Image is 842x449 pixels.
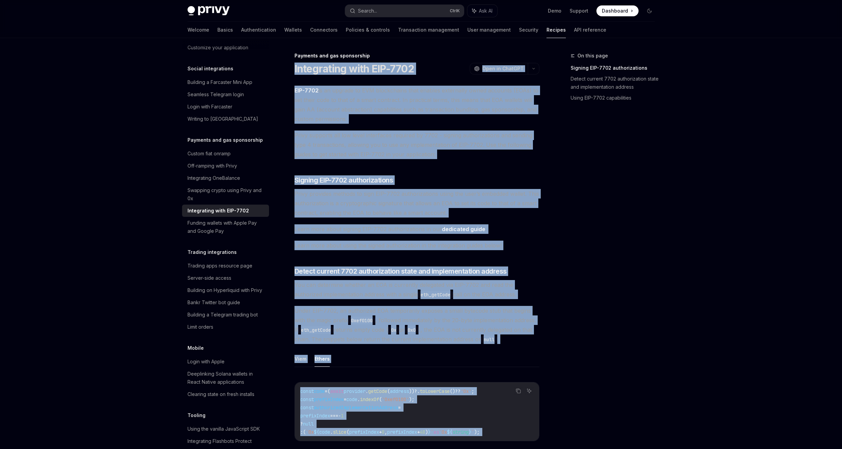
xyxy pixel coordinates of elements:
div: Clearing state on fresh installs [187,390,254,398]
span: = [344,396,346,402]
span: const [300,388,314,394]
span: ); [474,429,480,435]
div: Deeplinking Solana wallets in React Native applications [187,370,265,386]
div: Server-side access [187,274,231,282]
a: Dashboard [596,5,639,16]
h5: Trading integrations [187,248,237,256]
a: Swapping crypto using Privy and 0x [182,184,269,205]
div: Swapping crypto using Privy and 0x [187,186,265,203]
a: Support [570,7,588,14]
button: Toggle dark mode [644,5,655,16]
code: eth_getCode [298,326,334,334]
a: Connectors [310,22,338,38]
a: Trading apps resource page [182,260,269,272]
span: await [330,388,344,394]
a: Integrating with EIP-7702 [182,205,269,217]
span: Privy supports all low level interfaces required by 7702 - signing authorizations and sending typ... [294,131,539,159]
span: code [319,429,330,435]
button: Viem [294,351,306,367]
span: Signing EIP-7702 authorizations [294,175,393,185]
img: dark logo [187,6,230,16]
div: Login with Apple [187,358,225,366]
span: ( [303,429,306,435]
div: Writing to [GEOGRAPHIC_DATA] [187,115,258,123]
span: address [390,388,409,394]
span: . [330,429,333,435]
div: Building a Telegram trading bot [187,311,258,319]
a: Wallets [284,22,302,38]
span: is an upgrade to EVM blockchains that enables externally owned accounts (EOAs) to set their code ... [294,86,539,124]
div: Integrating Flashbots Protect [187,437,252,445]
a: Deeplinking Solana wallets in React Native applications [182,368,269,388]
h1: Integrating with EIP-7702 [294,63,414,75]
span: + [417,429,420,435]
span: `0x [439,429,447,435]
a: Policies & controls [346,22,390,38]
span: 1 [341,413,344,419]
div: Off-ramping with Privy [187,162,237,170]
span: Ask AI [479,7,492,14]
a: dedicated guide [442,226,485,233]
a: Basics [217,22,233,38]
button: Copy the contents from the code block [514,386,523,395]
a: Integrating OneBalance [182,172,269,184]
a: Building a Farcaster Mini App [182,76,269,88]
code: eth_getCode [418,291,453,298]
a: Recipes [547,22,566,38]
div: Payments and gas sponsorship [294,52,539,59]
span: Open in ChatGPT [482,65,524,72]
span: On this page [577,52,608,60]
div: Limit orders [187,323,213,331]
h5: Tooling [187,411,205,419]
a: Bankr Twitter bot guide [182,296,269,309]
div: Seamless Telegram login [187,90,244,99]
span: ); [409,396,414,402]
span: Learn more about signing EIP-7702 authorizations in our . [294,224,539,234]
code: 0x [388,326,399,334]
span: '0xef0100' [382,396,409,402]
a: User management [467,22,511,38]
code: 0x0 [405,326,418,334]
span: === [330,413,338,419]
span: prefixIndex [349,429,379,435]
span: You can determine whether an EOA is currently delegated via EIP-7702 and read the authorized impl... [294,280,539,299]
span: ${ [314,429,319,435]
span: authorizedImplementationAddress [314,404,398,411]
div: Building on Hyperliquid with Privy [187,286,262,294]
a: Transaction management [398,22,459,38]
span: ))?. [409,388,420,394]
a: Limit orders [182,321,269,333]
span: ; [471,388,474,394]
button: Ask AI [525,386,534,395]
span: '0x' [461,388,471,394]
span: prefixIndex [387,429,417,435]
a: Integrating Flashbots Protect [182,435,269,447]
a: Building a Telegram trading bot [182,309,269,321]
span: ` [431,429,433,435]
div: Login with Farcaster [187,103,232,111]
span: ( [387,388,390,394]
span: prefixIndex [300,413,330,419]
span: , [384,429,387,435]
a: Using the vanilla JavaScript SDK [182,423,269,435]
span: ( [346,429,349,435]
a: Signing EIP-7702 authorizations [571,63,660,73]
h5: Mobile [187,344,204,352]
span: as [433,429,439,435]
span: 8 [382,429,384,435]
span: Detect current 7702 authorization state and implementation address [294,266,507,276]
a: Welcome [187,22,209,38]
span: string [452,429,469,435]
a: Funding wallets with Apple Pay and Google Pay [182,217,269,237]
span: : [300,429,303,435]
span: ?? [455,388,461,394]
button: Search...CtrlK [345,5,464,17]
a: Building on Hyperliquid with Privy [182,284,269,296]
a: Clearing state on fresh installs [182,388,269,400]
a: Detect current 7702 authorization state and implementation address [571,73,660,92]
button: Open in ChatGPT [470,63,528,74]
span: ${ [447,429,452,435]
a: Demo [548,7,561,14]
span: . [365,388,368,394]
span: . [357,396,360,402]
